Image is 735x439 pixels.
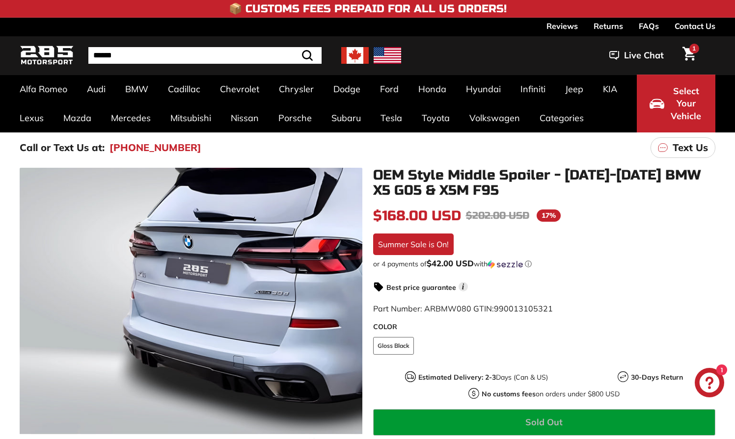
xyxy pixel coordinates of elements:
div: or 4 payments of$42.00 USDwithSezzle Click to learn more about Sezzle [373,259,716,269]
a: Jeep [555,75,593,103]
inbox-online-store-chat: Shopify online store chat [692,368,727,400]
strong: 30-Days Return [631,373,683,382]
p: Text Us [673,140,708,155]
a: Volkswagen [460,103,530,132]
span: $202.00 USD [466,209,529,222]
a: Contact Us [675,18,715,34]
a: [PHONE_NUMBER] [109,140,201,155]
a: BMW [115,75,158,103]
a: Mitsubishi [161,103,221,132]
a: Tesla [371,103,412,132]
a: Audi [77,75,115,103]
button: Live Chat [597,43,677,68]
a: FAQs [639,18,659,34]
a: Subaru [322,103,371,132]
span: Part Number: ARBMW080 GTIN: [373,304,553,313]
a: Lexus [10,103,54,132]
p: Days (Can & US) [418,372,548,383]
a: Toyota [412,103,460,132]
a: Porsche [269,103,322,132]
div: Summer Sale is On! [373,233,454,255]
span: Sold Out [525,416,563,428]
p: Call or Text Us at: [20,140,105,155]
div: or 4 payments of with [373,259,716,269]
span: Select Your Vehicle [669,85,703,123]
img: Logo_285_Motorsport_areodynamics_components [20,44,74,67]
input: Search [88,47,322,64]
a: Chevrolet [210,75,269,103]
a: Honda [408,75,456,103]
button: Select Your Vehicle [637,75,715,132]
a: Returns [594,18,623,34]
span: 17% [537,209,561,222]
a: Reviews [546,18,578,34]
img: Sezzle [488,260,523,269]
a: Mazda [54,103,101,132]
a: Alfa Romeo [10,75,77,103]
a: Dodge [324,75,370,103]
button: Sold Out [373,409,716,436]
a: Mercedes [101,103,161,132]
span: i [459,282,468,291]
strong: Estimated Delivery: 2-3 [418,373,496,382]
a: KIA [593,75,627,103]
span: 990013105321 [494,304,553,313]
a: Chrysler [269,75,324,103]
a: Text Us [651,137,715,158]
a: Ford [370,75,408,103]
p: on orders under $800 USD [482,389,620,399]
h1: OEM Style Middle Spoiler - [DATE]-[DATE] BMW X5 G05 & X5M F95 [373,168,716,198]
span: $168.00 USD [373,207,461,224]
a: Categories [530,103,594,132]
span: Live Chat [624,49,664,62]
label: COLOR [373,322,716,332]
a: Nissan [221,103,269,132]
strong: No customs fees [482,389,536,398]
h4: 📦 Customs Fees Prepaid for All US Orders! [229,3,507,15]
strong: Best price guarantee [386,283,456,292]
a: Cart [677,39,702,72]
a: Infiniti [511,75,555,103]
span: $42.00 USD [427,258,474,268]
a: Hyundai [456,75,511,103]
span: 1 [692,45,696,52]
a: Cadillac [158,75,210,103]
